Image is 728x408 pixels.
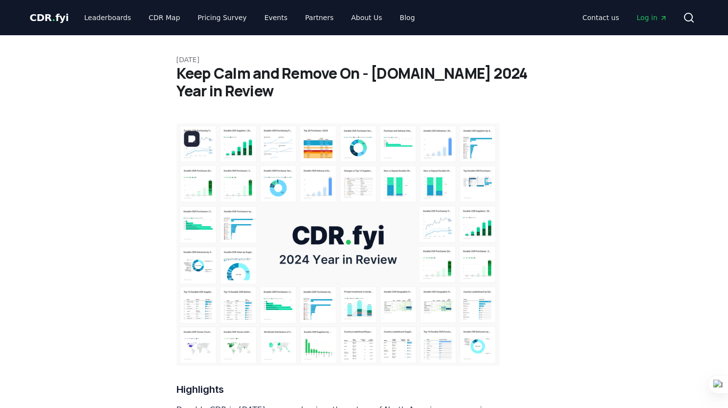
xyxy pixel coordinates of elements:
[297,9,341,26] a: Partners
[176,123,500,366] img: blog post image
[76,9,422,26] nav: Main
[190,9,254,26] a: Pricing Survey
[574,9,675,26] nav: Main
[574,9,627,26] a: Contact us
[637,13,667,23] span: Log in
[176,55,552,65] p: [DATE]
[76,9,139,26] a: Leaderboards
[629,9,675,26] a: Log in
[30,11,69,24] a: CDR.fyi
[141,9,188,26] a: CDR Map
[30,12,69,23] span: CDR fyi
[52,12,55,23] span: .
[176,65,552,100] h1: Keep Calm and Remove On - [DOMAIN_NAME] 2024 Year in Review
[343,9,390,26] a: About Us
[257,9,295,26] a: Events
[392,9,423,26] a: Blog
[176,382,500,397] h3: Highlights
